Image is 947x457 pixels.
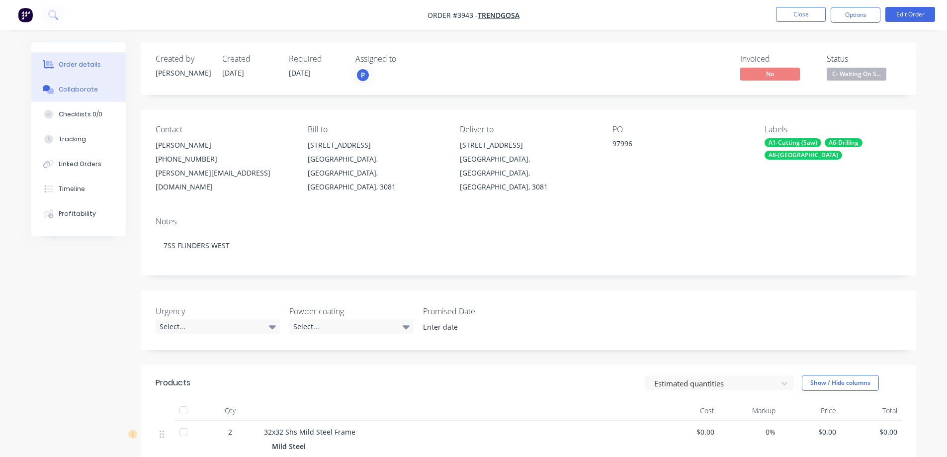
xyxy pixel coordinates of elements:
[308,152,444,194] div: [GEOGRAPHIC_DATA], [GEOGRAPHIC_DATA], [GEOGRAPHIC_DATA], 3081
[827,68,886,83] button: C- Waiting On S...
[59,135,86,144] div: Tracking
[740,54,815,64] div: Invoiced
[156,138,292,152] div: [PERSON_NAME]
[31,201,126,226] button: Profitability
[783,427,837,437] span: $0.00
[460,152,596,194] div: [GEOGRAPHIC_DATA], [GEOGRAPHIC_DATA], [GEOGRAPHIC_DATA], 3081
[222,68,244,78] span: [DATE]
[31,152,126,177] button: Linked Orders
[765,151,842,160] div: A8-[GEOGRAPHIC_DATA]
[802,375,879,391] button: Show / Hide columns
[740,68,800,80] span: No
[662,427,715,437] span: $0.00
[31,77,126,102] button: Collaborate
[289,68,311,78] span: [DATE]
[59,85,98,94] div: Collaborate
[722,427,775,437] span: 0%
[831,7,880,23] button: Options
[31,127,126,152] button: Tracking
[31,52,126,77] button: Order details
[423,305,547,317] label: Promised Date
[612,125,749,134] div: PO
[460,138,596,152] div: [STREET_ADDRESS]
[156,68,210,78] div: [PERSON_NAME]
[156,152,292,166] div: [PHONE_NUMBER]
[59,60,101,69] div: Order details
[308,125,444,134] div: Bill to
[200,401,260,421] div: Qty
[156,138,292,194] div: [PERSON_NAME][PHONE_NUMBER][PERSON_NAME][EMAIL_ADDRESS][DOMAIN_NAME]
[18,7,33,22] img: Factory
[827,68,886,80] span: C- Waiting On S...
[658,401,719,421] div: Cost
[156,319,280,334] div: Select...
[222,54,277,64] div: Created
[156,166,292,194] div: [PERSON_NAME][EMAIL_ADDRESS][DOMAIN_NAME]
[228,427,232,437] span: 2
[776,7,826,22] button: Close
[156,230,901,261] div: 7SS FLINDERS WEST
[612,138,737,152] div: 97996
[59,209,96,218] div: Profitability
[31,177,126,201] button: Timeline
[156,217,901,226] div: Notes
[156,377,190,389] div: Products
[59,110,102,119] div: Checklists 0/0
[718,401,779,421] div: Markup
[289,319,414,334] div: Select...
[355,68,370,83] button: P
[31,102,126,127] button: Checklists 0/0
[825,138,862,147] div: A6-Drilling
[885,7,935,22] button: Edit Order
[827,54,901,64] div: Status
[156,54,210,64] div: Created by
[765,138,821,147] div: A1-Cutting (Saw)
[416,320,540,335] input: Enter date
[840,401,901,421] div: Total
[156,305,280,317] label: Urgency
[428,10,478,20] span: Order #3943 -
[156,125,292,134] div: Contact
[765,125,901,134] div: Labels
[308,138,444,194] div: [STREET_ADDRESS][GEOGRAPHIC_DATA], [GEOGRAPHIC_DATA], [GEOGRAPHIC_DATA], 3081
[272,439,310,454] div: Mild Steel
[355,54,455,64] div: Assigned to
[478,10,519,20] a: Trendgosa
[779,401,841,421] div: Price
[460,125,596,134] div: Deliver to
[289,305,414,317] label: Powder coating
[59,160,101,169] div: Linked Orders
[308,138,444,152] div: [STREET_ADDRESS]
[59,184,85,193] div: Timeline
[844,427,897,437] span: $0.00
[460,138,596,194] div: [STREET_ADDRESS][GEOGRAPHIC_DATA], [GEOGRAPHIC_DATA], [GEOGRAPHIC_DATA], 3081
[264,427,355,437] span: 32x32 Shs Mild Steel Frame
[289,54,344,64] div: Required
